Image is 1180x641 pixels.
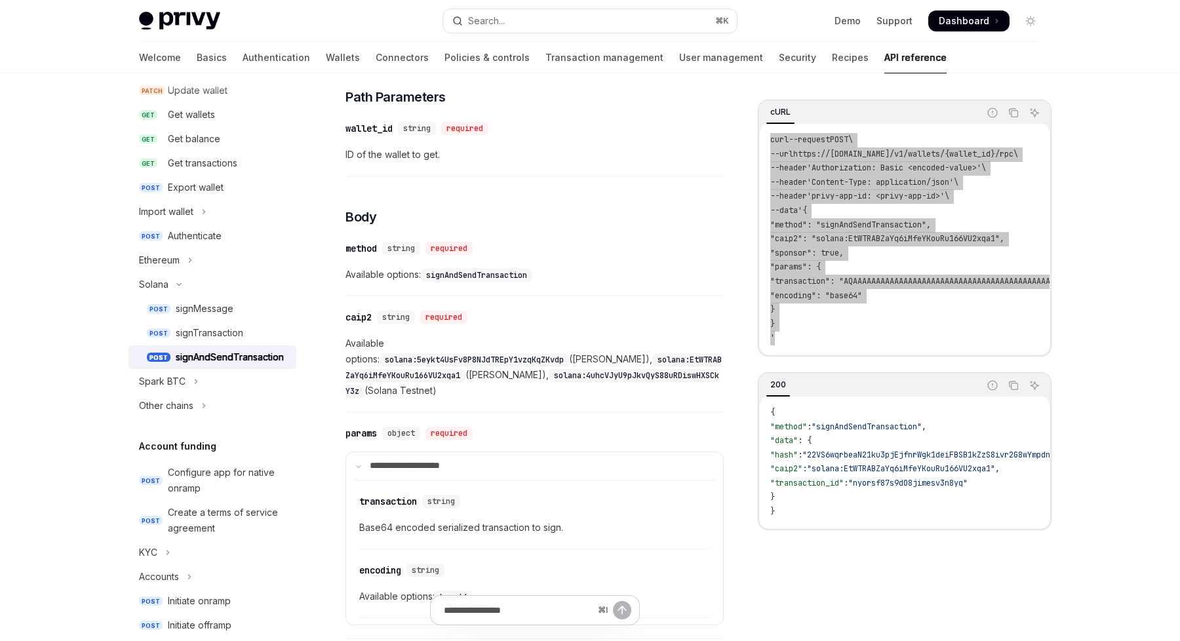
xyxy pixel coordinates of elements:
span: Available options: ([PERSON_NAME]), ([PERSON_NAME]), (Solana Testnet) [345,336,724,398]
span: \ [945,191,949,201]
div: signAndSendTransaction [176,349,284,365]
span: --header [770,191,807,201]
div: encoding [359,564,401,577]
div: Initiate offramp [168,617,231,633]
span: POST [147,353,170,362]
span: "nyorsf87s9d08jimesv3n8yq" [848,478,968,488]
img: light logo [139,12,220,30]
button: Toggle Accounts section [128,565,296,589]
span: "method": "signAndSendTransaction", [770,220,931,230]
span: POST [830,134,848,145]
span: "caip2" [770,463,802,474]
span: POST [139,231,163,241]
a: User management [679,42,763,73]
span: https://[DOMAIN_NAME]/v1/wallets/{wallet_id}/rpc [793,149,1013,159]
a: Security [779,42,816,73]
span: { [770,407,775,418]
a: POSTCreate a terms of service agreement [128,501,296,540]
a: Welcome [139,42,181,73]
div: required [425,242,473,255]
div: Get wallets [168,107,215,123]
span: Body [345,208,376,226]
button: Ask AI [1026,104,1043,121]
span: : [807,421,812,432]
code: base64 [435,591,473,604]
span: } [770,506,775,516]
button: Copy the contents from the code block [1005,377,1022,394]
span: , [922,421,926,432]
span: \ [1013,149,1018,159]
div: Get balance [168,131,220,147]
a: Wallets [326,42,360,73]
span: \ [848,134,853,145]
a: Dashboard [928,10,1010,31]
span: Dashboard [939,14,989,28]
span: --data [770,205,798,216]
span: 'Authorization: Basic <encoded-value>' [807,163,981,173]
span: : [802,463,807,474]
span: ' [770,332,775,343]
span: "sponsor": true, [770,248,844,258]
span: \ [981,163,986,173]
button: Send message [613,601,631,619]
span: string [382,312,410,322]
div: Authenticate [168,228,222,244]
span: , [995,463,1000,474]
span: string [412,565,439,575]
div: signMessage [176,301,233,317]
button: Open search [443,9,737,33]
div: Import wallet [139,204,193,220]
a: POSTInitiate onramp [128,589,296,613]
span: : [798,450,802,460]
span: GET [139,134,157,144]
a: Transaction management [545,42,663,73]
code: solana:5eykt4UsFv8P8NJdTREpY1vzqKqZKvdp [380,353,569,366]
span: --header [770,163,807,173]
button: Report incorrect code [984,104,1001,121]
button: Toggle KYC section [128,541,296,564]
div: KYC [139,545,157,560]
a: Policies & controls [444,42,530,73]
span: Available options: [345,267,724,282]
span: 'Content-Type: application/json' [807,177,954,187]
span: object [387,428,415,438]
span: Path Parameters [345,88,446,106]
button: Toggle Other chains section [128,394,296,418]
div: Accounts [139,569,179,585]
a: Basics [197,42,227,73]
div: Solana [139,277,168,292]
a: POSTExport wallet [128,176,296,199]
a: Recipes [832,42,869,73]
span: : [844,478,848,488]
span: POST [139,476,163,486]
span: } [770,319,775,329]
div: Other chains [139,398,193,414]
a: POSTsignTransaction [128,321,296,345]
span: Base64 encoded serialized transaction to sign. [359,520,710,535]
a: Authentication [243,42,310,73]
span: --header [770,177,807,187]
code: signAndSendTransaction [421,269,532,282]
button: Report incorrect code [984,377,1001,394]
span: 'privy-app-id: <privy-app-id>' [807,191,945,201]
span: Available options: [359,589,710,604]
div: 200 [766,377,790,393]
a: API reference [884,42,947,73]
span: } [770,304,775,315]
span: POST [147,328,170,338]
div: wallet_id [345,122,393,135]
span: "data" [770,435,798,446]
button: Toggle Spark BTC section [128,370,296,393]
span: GET [139,110,157,120]
div: signTransaction [176,325,243,341]
span: curl [770,134,789,145]
div: required [425,427,473,440]
a: POSTAuthenticate [128,224,296,248]
span: string [427,496,455,507]
button: Copy the contents from the code block [1005,104,1022,121]
div: Spark BTC [139,374,186,389]
span: '{ [798,205,807,216]
span: POST [147,304,170,314]
div: Search... [468,13,505,29]
button: Toggle Solana section [128,273,296,296]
